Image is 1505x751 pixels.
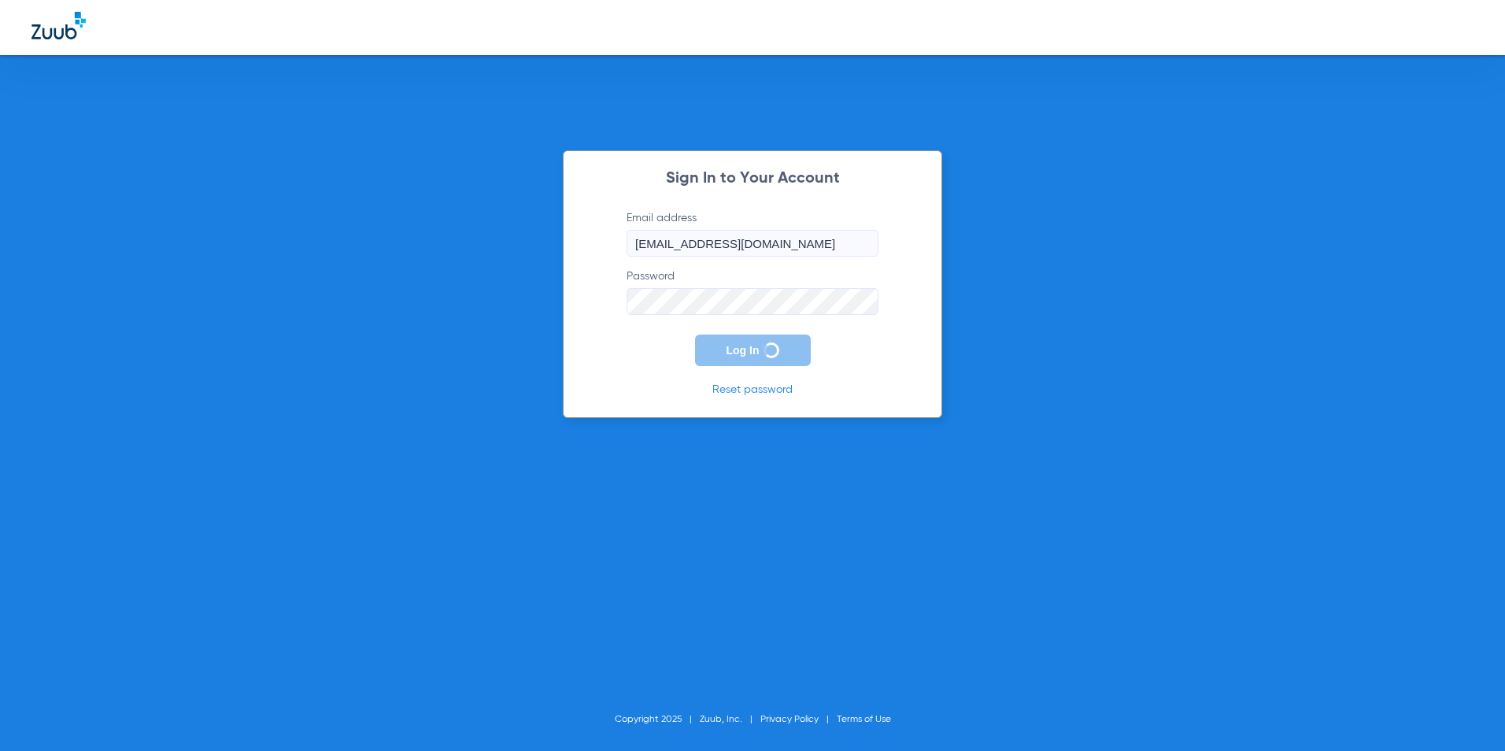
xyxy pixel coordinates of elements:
label: Email address [627,210,878,257]
input: Password [627,288,878,315]
input: Email address [627,230,878,257]
label: Password [627,268,878,315]
li: Zuub, Inc. [700,712,760,727]
iframe: Chat Widget [1426,675,1505,751]
a: Privacy Policy [760,715,819,724]
img: Zuub Logo [31,12,86,39]
li: Copyright 2025 [615,712,700,727]
button: Log In [695,335,811,366]
a: Reset password [712,384,793,395]
a: Terms of Use [837,715,891,724]
span: Log In [727,344,760,357]
h2: Sign In to Your Account [603,171,902,187]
